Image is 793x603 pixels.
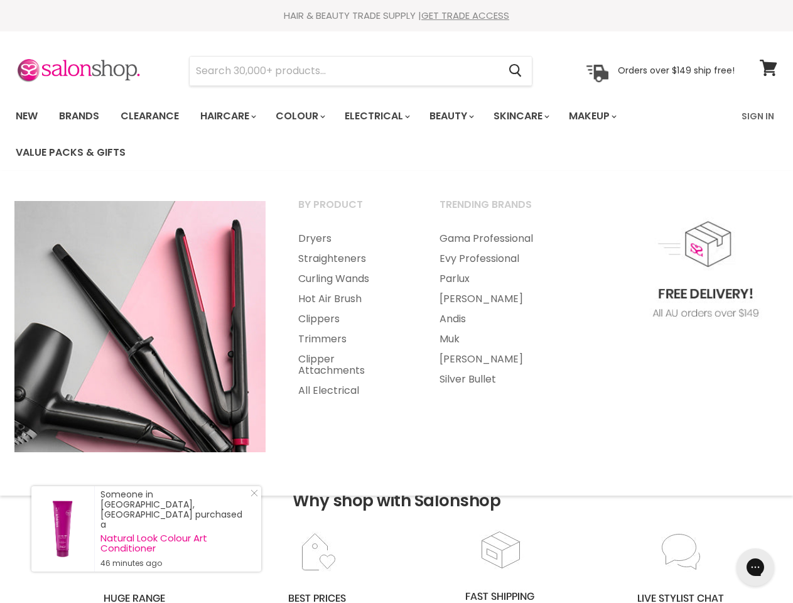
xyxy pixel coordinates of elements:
a: Electrical [335,103,418,129]
a: Parlux [424,269,563,289]
a: Clipper Attachments [283,349,421,381]
p: Orders over $149 ship free! [618,65,735,76]
a: [PERSON_NAME] [424,349,563,369]
a: Trending Brands [424,195,563,226]
ul: Main menu [424,229,563,389]
a: Trimmers [283,329,421,349]
a: Gama Professional [424,229,563,249]
a: Skincare [484,103,557,129]
a: Natural Look Colour Art Conditioner [100,533,249,553]
a: Clearance [111,103,188,129]
div: Someone in [GEOGRAPHIC_DATA], [GEOGRAPHIC_DATA] purchased a [100,489,249,568]
a: Evy Professional [424,249,563,269]
a: Sign In [734,103,782,129]
a: Dryers [283,229,421,249]
a: Silver Bullet [424,369,563,389]
form: Product [189,56,532,86]
small: 46 minutes ago [100,558,249,568]
a: Visit product page [31,486,94,572]
a: Haircare [191,103,264,129]
a: [PERSON_NAME] [424,289,563,309]
iframe: Gorgias live chat messenger [730,544,780,590]
a: Brands [50,103,109,129]
a: Muk [424,329,563,349]
a: GET TRADE ACCESS [421,9,509,22]
a: By Product [283,195,421,226]
a: Colour [266,103,333,129]
ul: Main menu [283,229,421,401]
a: Andis [424,309,563,329]
svg: Close Icon [251,489,258,497]
a: Close Notification [245,489,258,502]
a: Beauty [420,103,482,129]
a: Straighteners [283,249,421,269]
a: New [6,103,47,129]
a: Value Packs & Gifts [6,139,135,166]
button: Search [499,57,532,85]
a: Curling Wands [283,269,421,289]
input: Search [190,57,499,85]
a: Hot Air Brush [283,289,421,309]
ul: Main menu [6,98,734,171]
a: All Electrical [283,381,421,401]
a: Clippers [283,309,421,329]
a: Makeup [559,103,624,129]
